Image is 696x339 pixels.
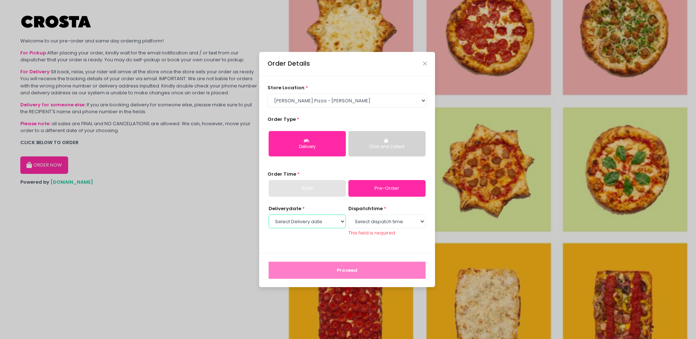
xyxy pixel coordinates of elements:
span: Order Type [268,116,296,123]
a: Pre-Order [348,180,426,197]
span: store location [268,84,304,91]
span: Delivery date [269,205,301,212]
span: Order Time [268,171,296,177]
div: Delivery [274,144,341,150]
div: Click and Collect [353,144,420,150]
div: This field is required [348,229,426,237]
button: Proceed [269,262,426,279]
span: dispatch time [348,205,383,212]
button: Delivery [269,131,346,156]
button: Click and Collect [348,131,426,156]
div: Order Details [268,59,310,68]
button: Close [423,62,427,65]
